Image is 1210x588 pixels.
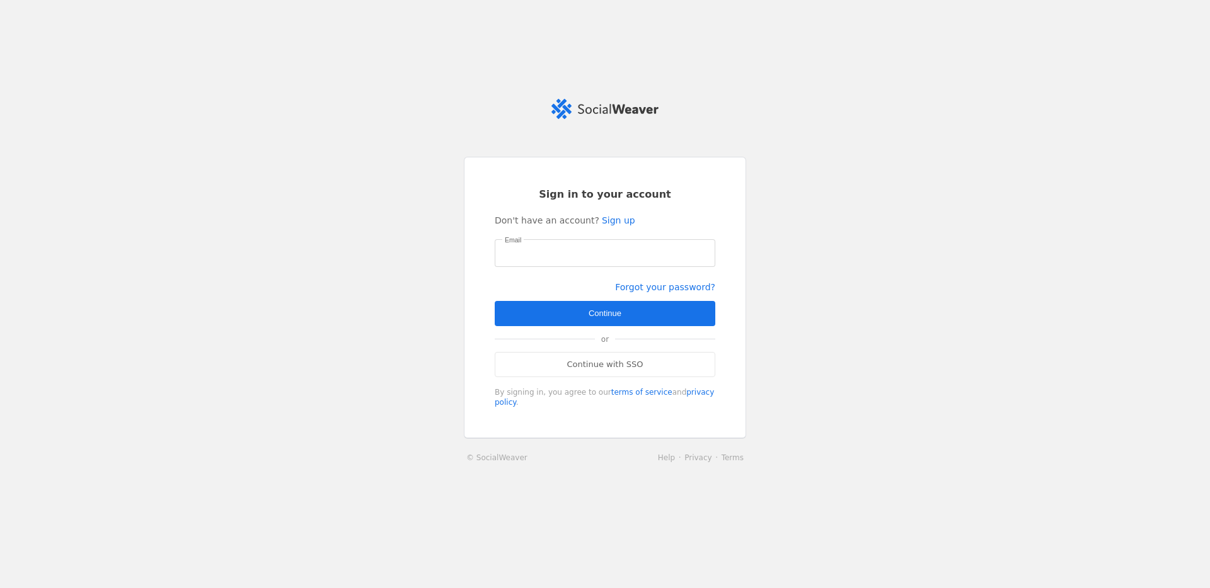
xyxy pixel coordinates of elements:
[589,307,621,320] span: Continue
[495,387,715,407] div: By signing in, you agree to our and .
[595,327,615,352] span: or
[505,246,705,261] input: Email
[539,188,671,201] span: Sign in to your account
[611,388,672,397] a: terms of service
[658,453,675,462] a: Help
[505,234,521,246] mat-label: Email
[675,451,684,464] li: ·
[495,352,715,377] a: Continue with SSO
[712,451,722,464] li: ·
[684,453,712,462] a: Privacy
[466,451,527,464] a: © SocialWeaver
[495,214,599,227] span: Don't have an account?
[495,388,714,407] a: privacy policy
[602,214,635,227] a: Sign up
[495,301,715,326] button: Continue
[722,453,744,462] a: Terms
[615,282,715,292] a: Forgot your password?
